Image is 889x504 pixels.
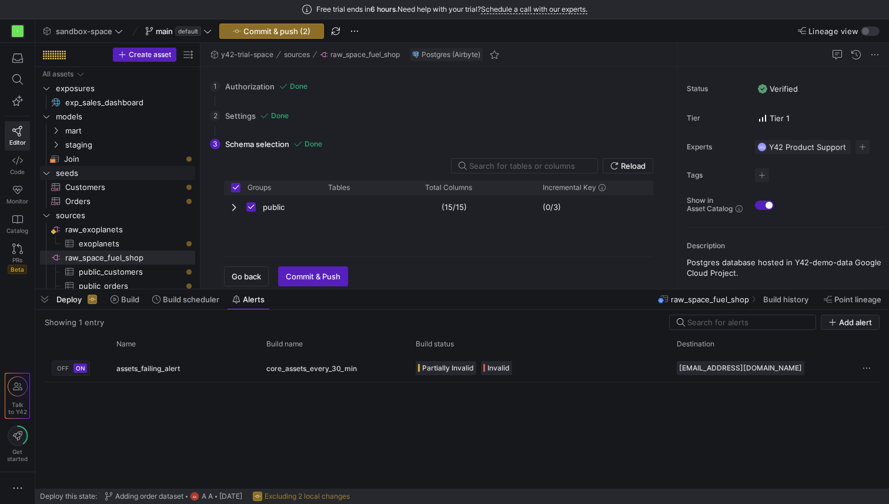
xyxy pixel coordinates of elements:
[5,421,30,467] button: Getstarted
[175,26,201,36] span: default
[7,448,28,462] span: Get started
[263,196,285,219] span: public
[370,5,397,14] span: 6 hours.
[40,194,195,208] div: Press SPACE to select this row.
[65,251,193,265] span: raw_space_fuel_shop​​​​​​​​
[9,139,26,146] span: Editor
[40,492,97,500] span: Deploy this state:
[330,51,400,59] span: raw_space_fuel_shop
[12,25,24,37] div: I
[687,242,884,250] p: Description
[232,272,261,281] span: Go back
[40,194,195,208] a: Orders​​​​​​
[105,289,145,309] button: Build
[57,365,69,372] span: OFF
[248,183,271,192] span: Groups
[163,295,219,304] span: Build scheduler
[202,492,213,500] span: A A
[40,124,195,138] div: Press SPACE to select this row.
[42,70,73,78] div: All assets
[5,121,30,151] a: Editor
[821,315,880,330] button: Add alert
[621,161,646,171] span: Reload
[40,208,195,222] div: Press SPACE to select this row.
[40,109,195,124] div: Press SPACE to select this row.
[603,158,653,173] button: Reload
[56,209,193,222] span: sources
[45,354,880,382] div: Press SPACE to select this row.
[40,251,195,265] a: raw_space_fuel_shop​​​​​​​​
[755,81,801,96] button: VerifiedVerified
[40,152,195,166] a: Join​​​​​​​​​​
[40,279,195,293] a: public_orders​​​​​​​​​
[5,373,29,418] a: Talkto Y42
[10,168,25,175] span: Code
[56,166,193,180] span: seeds
[469,161,588,171] input: Search for tables or columns
[219,492,242,500] span: [DATE]
[156,26,173,36] span: main
[758,84,767,94] img: Verified
[763,295,808,304] span: Build history
[834,295,881,304] span: Point lineage
[758,289,816,309] button: Build history
[40,24,126,39] button: sandbox-space
[79,237,182,251] span: exoplanets​​​​​​​​​
[40,95,195,109] div: Press SPACE to select this row.
[113,48,176,62] button: Create asset
[65,124,193,138] span: mart
[56,82,193,95] span: exposures
[422,51,480,59] span: Postgres (Airbyte)
[40,152,195,166] div: Press SPACE to select this row.
[687,171,746,179] span: Tags
[142,24,215,39] button: maindefault
[64,152,182,166] span: Join​​​​​​​​​​
[115,492,183,500] span: Adding order dataset
[224,266,269,286] button: Go back
[687,318,808,327] input: Search for alerts
[65,181,182,194] span: Customers​​​​​​
[56,26,112,36] span: sandbox-space
[40,180,195,194] a: Customers​​​​​​
[839,318,872,327] span: Add alert
[422,363,474,373] span: Partially Invalid
[40,180,195,194] div: Press SPACE to select this row.
[5,239,30,279] a: PRsBeta
[12,256,22,263] span: PRs
[425,183,472,192] span: Total Columns
[677,340,714,348] span: Destination
[40,222,195,236] a: raw_exoplanets​​​​​​​​
[481,5,587,14] a: Schedule a call with our experts.
[40,251,195,265] div: Press SPACE to select this row.
[8,401,27,415] span: Talk to Y42
[543,202,561,212] y42-user-defined-cursor-renderer: (0/3)
[65,138,193,152] span: staging
[243,295,265,304] span: Alerts
[65,96,182,109] span: exp_sales_dashboard​​​​​
[317,48,403,62] button: raw_space_fuel_shop
[109,354,259,382] div: assets_failing_alert
[40,265,195,279] div: Press SPACE to select this row.
[687,85,746,93] span: Status
[40,81,195,95] div: Press SPACE to select this row.
[5,180,30,209] a: Monitor
[687,114,746,122] span: Tier
[40,236,195,251] div: Press SPACE to select this row.
[281,48,313,62] button: sources
[679,363,802,373] span: [EMAIL_ADDRESS][DOMAIN_NAME]
[79,279,182,293] span: public_orders​​​​​​​​​
[40,67,195,81] div: Press SPACE to select this row.
[755,111,793,126] button: Tier 1 - CriticalTier 1
[40,95,195,109] a: exp_sales_dashboard​​​​​
[543,183,596,192] span: Incremental Key
[758,114,790,123] span: Tier 1
[227,289,270,309] button: Alerts
[40,138,195,152] div: Press SPACE to select this row.
[65,223,193,236] span: raw_exoplanets​​​​​​​​
[6,198,28,205] span: Monitor
[487,363,510,373] span: Invalid
[412,51,419,58] img: undefined
[5,21,30,41] a: I
[416,340,454,348] span: Build status
[40,265,195,279] a: public_customers​​​​​​​​​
